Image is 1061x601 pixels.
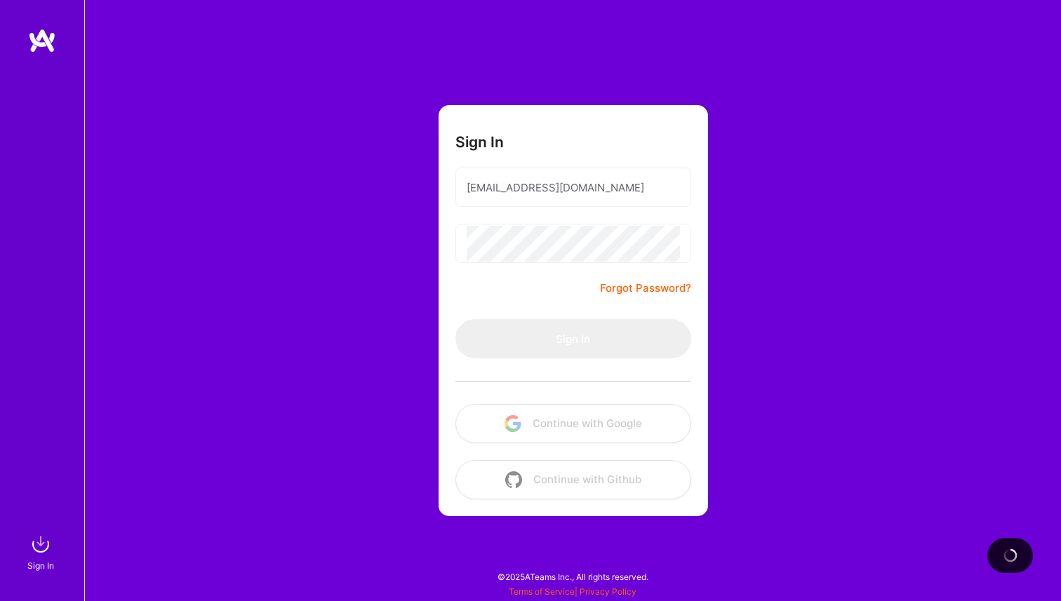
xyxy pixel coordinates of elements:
[600,280,691,297] a: Forgot Password?
[455,404,691,443] button: Continue with Google
[84,559,1061,594] div: © 2025 ATeams Inc., All rights reserved.
[509,586,575,597] a: Terms of Service
[467,170,680,205] input: Email...
[27,558,54,573] div: Sign In
[455,460,691,499] button: Continue with Github
[505,471,522,488] img: icon
[28,28,56,53] img: logo
[455,319,691,358] button: Sign In
[509,586,636,597] span: |
[505,415,521,432] img: icon
[580,586,636,597] a: Privacy Policy
[455,133,504,151] h3: Sign In
[29,530,55,573] a: sign inSign In
[27,530,55,558] img: sign in
[1001,546,1019,565] img: loading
